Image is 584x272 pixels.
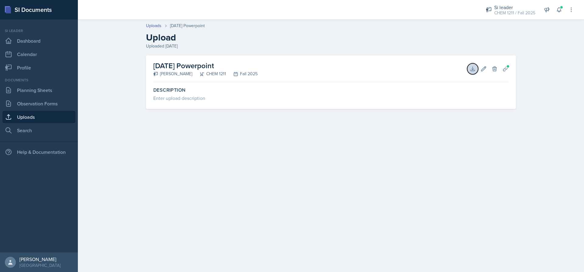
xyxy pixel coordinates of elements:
[494,4,535,11] div: Si leader
[2,35,75,47] a: Dashboard
[2,77,75,83] div: Documents
[153,60,258,71] h2: [DATE] Powerpoint
[2,48,75,60] a: Calendar
[2,62,75,74] a: Profile
[226,71,258,77] div: Fall 2025
[19,262,61,268] div: [GEOGRAPHIC_DATA]
[19,256,61,262] div: [PERSON_NAME]
[2,146,75,158] div: Help & Documentation
[153,94,509,102] div: Enter upload description
[2,111,75,123] a: Uploads
[146,23,162,29] a: Uploads
[146,32,516,43] h2: Upload
[2,84,75,96] a: Planning Sheets
[2,28,75,34] div: Si leader
[170,23,205,29] div: [DATE] Powerpoint
[2,97,75,110] a: Observation Forms
[2,124,75,136] a: Search
[153,71,192,77] div: [PERSON_NAME]
[146,43,516,49] div: Uploaded [DATE]
[153,87,509,93] label: Description
[494,10,535,16] div: CHEM 1211 / Fall 2025
[192,71,226,77] div: CHEM 1211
